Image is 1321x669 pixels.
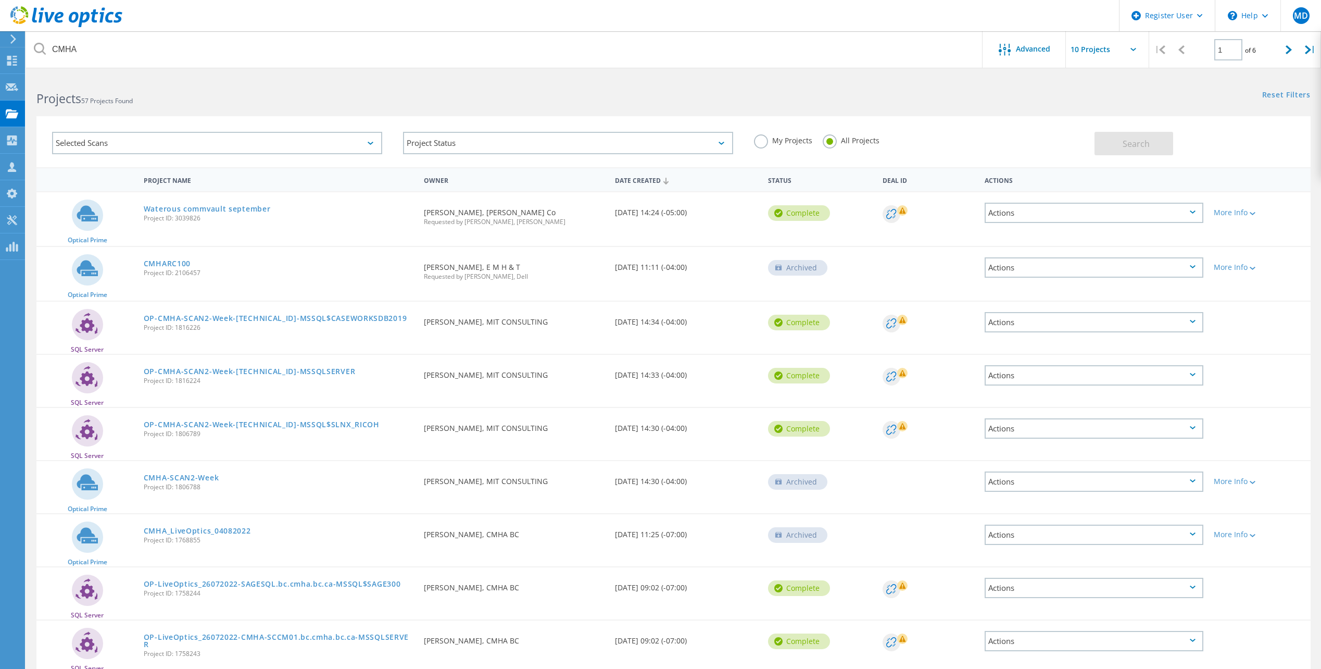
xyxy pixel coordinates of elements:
[610,408,763,442] div: [DATE] 14:30 (-04:00)
[985,525,1203,545] div: Actions
[144,205,271,213] a: Waterous commvault september
[144,315,407,322] a: OP-CMHA-SCAN2-Week-[TECHNICAL_ID]-MSSQL$CASEWORKSDB2019
[144,634,413,648] a: OP-LiveOptics_26072022-CMHA-SCCM01.bc.cmha.bc.ca-MSSQLSERVER
[403,132,733,154] div: Project Status
[144,260,191,267] a: CMHARC100
[419,567,610,602] div: [PERSON_NAME], CMHA BC
[144,431,413,437] span: Project ID: 1806789
[768,368,830,383] div: Complete
[985,578,1203,598] div: Actions
[144,368,356,375] a: OP-CMHA-SCAN2-Week-[TECHNICAL_ID]-MSSQLSERVER
[68,237,107,243] span: Optical Prime
[419,170,610,189] div: Owner
[610,461,763,495] div: [DATE] 14:30 (-04:00)
[985,631,1203,651] div: Actions
[419,247,610,290] div: [PERSON_NAME], E M H & T
[419,408,610,442] div: [PERSON_NAME], MIT CONSULTING
[144,378,413,384] span: Project ID: 1816224
[1149,31,1171,68] div: |
[68,559,107,565] span: Optical Prime
[1214,531,1305,538] div: More Info
[768,580,830,596] div: Complete
[985,418,1203,439] div: Actions
[754,134,812,144] label: My Projects
[1094,132,1173,155] button: Search
[144,651,413,657] span: Project ID: 1758243
[419,302,610,336] div: [PERSON_NAME], MIT CONSULTING
[26,31,983,68] input: Search projects by name, owner, ID, company, etc
[1214,264,1305,271] div: More Info
[768,260,827,276] div: Archived
[1123,138,1150,150] span: Search
[610,621,763,655] div: [DATE] 09:02 (-07:00)
[823,134,879,144] label: All Projects
[610,302,763,336] div: [DATE] 14:34 (-04:00)
[144,215,413,221] span: Project ID: 3039826
[1294,11,1308,20] span: MD
[81,96,133,105] span: 57 Projects Found
[610,247,763,281] div: [DATE] 11:11 (-04:00)
[419,514,610,549] div: [PERSON_NAME], CMHA BC
[144,421,380,428] a: OP-CMHA-SCAN2-Week-[TECHNICAL_ID]-MSSQL$SLNX_RICOH
[610,192,763,227] div: [DATE] 14:24 (-05:00)
[768,315,830,330] div: Complete
[144,527,251,535] a: CMHA_LiveOptics_04082022
[71,400,104,406] span: SQL Server
[419,355,610,389] div: [PERSON_NAME], MIT CONSULTING
[768,474,827,490] div: Archived
[36,90,81,107] b: Projects
[985,203,1203,223] div: Actions
[144,484,413,490] span: Project ID: 1806788
[768,421,830,437] div: Complete
[1300,31,1321,68] div: |
[144,580,401,588] a: OP-LiveOptics_26072022-SAGESQL.bc.cmha.bc.ca-MSSQL$SAGE300
[985,312,1203,332] div: Actions
[1228,11,1237,20] svg: \n
[1214,209,1305,216] div: More Info
[52,132,382,154] div: Selected Scans
[768,527,827,543] div: Archived
[877,170,979,189] div: Deal Id
[1214,478,1305,485] div: More Info
[419,621,610,655] div: [PERSON_NAME], CMHA BC
[985,472,1203,492] div: Actions
[71,612,104,618] span: SQL Server
[985,257,1203,278] div: Actions
[424,219,605,225] span: Requested by [PERSON_NAME], [PERSON_NAME]
[610,567,763,602] div: [DATE] 09:02 (-07:00)
[144,474,219,481] a: CMHA-SCAN2-Week
[424,274,605,280] span: Requested by [PERSON_NAME], Dell
[144,270,413,276] span: Project ID: 2106457
[1016,45,1050,53] span: Advanced
[71,453,104,459] span: SQL Server
[71,346,104,353] span: SQL Server
[144,537,413,543] span: Project ID: 1768855
[763,170,877,189] div: Status
[144,590,413,597] span: Project ID: 1758244
[979,170,1209,189] div: Actions
[68,292,107,298] span: Optical Prime
[10,22,122,29] a: Live Optics Dashboard
[610,514,763,549] div: [DATE] 11:25 (-07:00)
[144,325,413,331] span: Project ID: 1816226
[1262,91,1311,100] a: Reset Filters
[1245,46,1256,55] span: of 6
[139,170,419,189] div: Project Name
[768,205,830,221] div: Complete
[68,506,107,512] span: Optical Prime
[985,365,1203,386] div: Actions
[419,192,610,236] div: [PERSON_NAME], [PERSON_NAME] Co
[610,170,763,190] div: Date Created
[768,634,830,649] div: Complete
[419,461,610,495] div: [PERSON_NAME], MIT CONSULTING
[610,355,763,389] div: [DATE] 14:33 (-04:00)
